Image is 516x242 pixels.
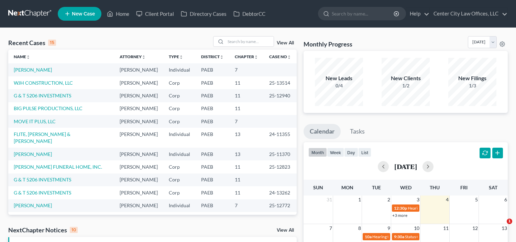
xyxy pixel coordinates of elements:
[70,227,78,233] div: 10
[14,80,73,86] a: WJH CONSTRUCTION, LLC
[460,185,468,190] span: Fri
[392,213,407,218] a: +3 more
[229,76,264,89] td: 11
[264,186,297,199] td: 24-13262
[277,228,294,233] a: View All
[235,54,258,59] a: Chapterunfold_more
[201,54,224,59] a: Districtunfold_more
[14,164,102,170] a: [PERSON_NAME] FUNERAL HOME, INC.
[196,76,229,89] td: PAEB
[358,196,362,204] span: 1
[408,206,428,211] span: Hearing for
[196,128,229,147] td: PAEB
[448,74,496,82] div: New Filings
[229,199,264,212] td: 7
[358,148,371,157] button: list
[387,196,391,204] span: 2
[264,212,297,225] td: 25-12620
[304,124,341,139] a: Calendar
[163,199,196,212] td: Individual
[8,226,78,234] div: NextChapter Notices
[315,74,363,82] div: New Leads
[405,234,444,239] span: Status Conference for
[14,131,70,144] a: FLITE, [PERSON_NAME] & [PERSON_NAME]
[196,102,229,115] td: PAEB
[14,202,52,208] a: [PERSON_NAME]
[133,8,177,20] a: Client Portal
[196,173,229,186] td: PAEB
[163,89,196,102] td: Corp
[26,55,30,59] i: unfold_more
[163,63,196,76] td: Individual
[163,173,196,186] td: Corp
[504,196,508,204] span: 6
[14,151,52,157] a: [PERSON_NAME]
[308,148,327,157] button: month
[196,160,229,173] td: PAEB
[264,128,297,147] td: 24-11355
[163,128,196,147] td: Individual
[326,196,333,204] span: 31
[14,93,71,98] a: G & T 5206 INVESTMENTS
[229,173,264,186] td: 11
[163,115,196,128] td: Corp
[445,196,449,204] span: 4
[226,36,274,46] input: Search by name...
[287,55,291,59] i: unfold_more
[14,67,52,73] a: [PERSON_NAME]
[489,185,497,190] span: Sat
[382,82,430,89] div: 1/2
[448,82,496,89] div: 1/3
[430,8,507,20] a: Center City Law Offices, LLC
[196,115,229,128] td: PAEB
[114,63,163,76] td: [PERSON_NAME]
[474,196,479,204] span: 5
[229,148,264,160] td: 13
[142,55,146,59] i: unfold_more
[315,82,363,89] div: 0/4
[332,7,395,20] input: Search by name...
[430,185,440,190] span: Thu
[264,76,297,89] td: 25-13514
[169,54,183,59] a: Typeunfold_more
[114,186,163,199] td: [PERSON_NAME]
[114,128,163,147] td: [PERSON_NAME]
[229,63,264,76] td: 7
[114,212,163,225] td: [PERSON_NAME]
[179,55,183,59] i: unfold_more
[400,185,411,190] span: Wed
[14,177,71,182] a: G & T 5206 INVESTMENTS
[406,8,429,20] a: Help
[493,219,509,235] iframe: Intercom live chat
[382,74,430,82] div: New Clients
[365,234,372,239] span: 10a
[230,8,269,20] a: DebtorCC
[229,89,264,102] td: 11
[313,185,323,190] span: Sun
[196,89,229,102] td: PAEB
[394,206,407,211] span: 12:30p
[264,89,297,102] td: 25-12940
[163,76,196,89] td: Corp
[442,224,449,232] span: 11
[269,54,291,59] a: Case Nounfold_more
[394,163,417,170] h2: [DATE]
[327,148,344,157] button: week
[8,39,56,47] div: Recent Cases
[163,102,196,115] td: Corp
[229,102,264,115] td: 11
[220,55,224,59] i: unfold_more
[196,186,229,199] td: PAEB
[341,185,353,190] span: Mon
[229,115,264,128] td: 7
[196,212,229,225] td: PAEB
[264,160,297,173] td: 25-12823
[163,186,196,199] td: Corp
[163,212,196,225] td: Corp
[387,224,391,232] span: 9
[48,40,56,46] div: 15
[120,54,146,59] a: Attorneyunfold_more
[114,199,163,212] td: [PERSON_NAME]
[177,8,230,20] a: Directory Cases
[14,190,71,196] a: G & T 5206 INVESTMENTS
